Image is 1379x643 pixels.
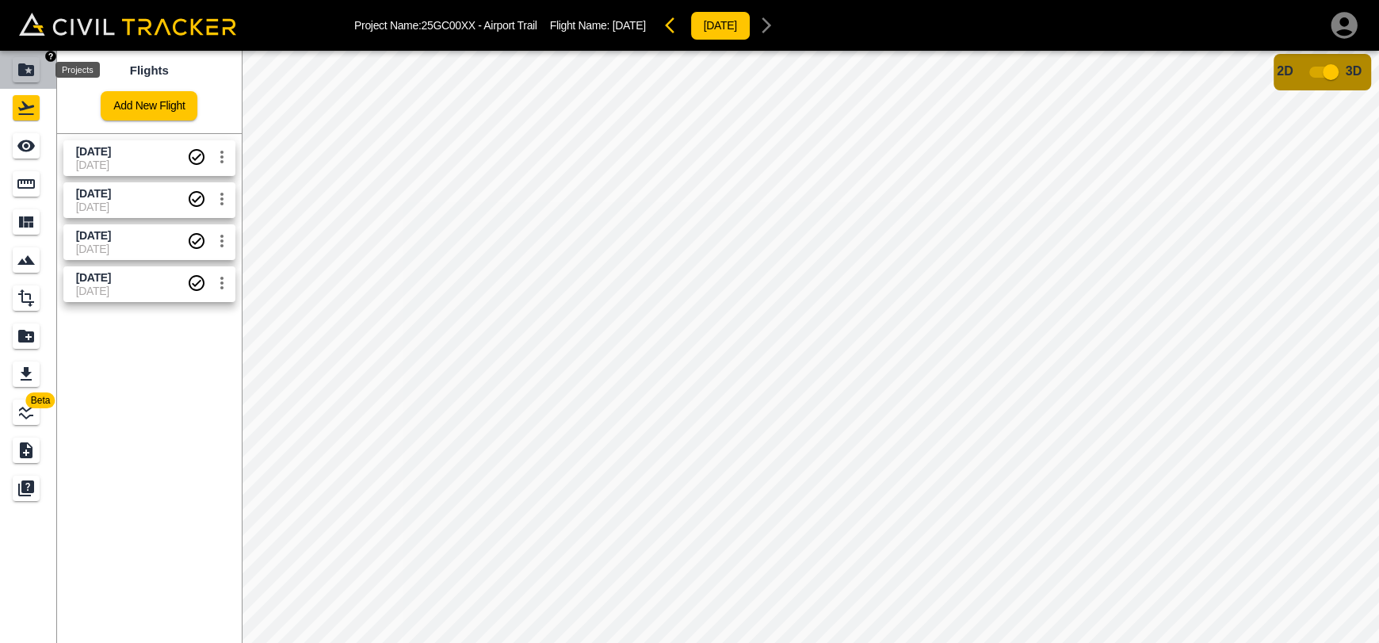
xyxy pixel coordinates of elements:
[55,62,100,78] div: Projects
[550,19,646,32] p: Flight Name:
[19,13,236,35] img: Civil Tracker
[1346,64,1362,78] span: 3D
[613,19,646,32] span: [DATE]
[354,19,537,32] p: Project Name: 25GC00XX - Airport Trail
[1277,64,1293,78] span: 2D
[690,11,751,40] button: [DATE]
